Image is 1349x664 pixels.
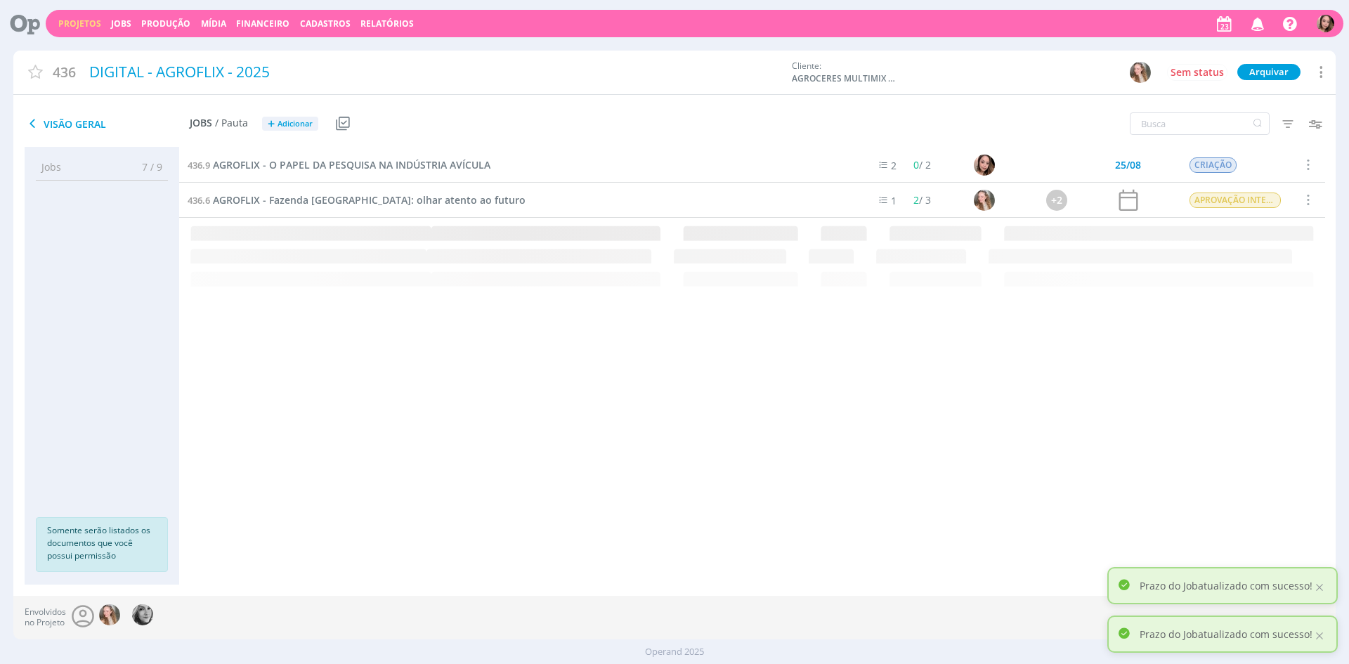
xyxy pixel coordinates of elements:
[54,18,105,30] button: Projetos
[296,18,355,30] button: Cadastros
[47,524,157,562] p: Somente serão listados os documentos que você possui permissão
[892,194,897,207] span: 1
[1171,65,1224,79] span: Sem status
[914,158,932,171] span: / 2
[1167,64,1227,81] button: Sem status
[1140,578,1312,593] p: Prazo do Job atualizado com sucesso!
[268,117,275,131] span: +
[262,117,318,131] button: +Adicionar
[914,158,920,171] span: 0
[974,155,995,176] img: T
[1140,627,1312,642] p: Prazo do Job atualizado com sucesso!
[1130,62,1151,83] img: G
[1190,193,1281,208] span: APROVAÇÃO INTERNA
[974,190,995,211] img: G
[213,158,490,171] span: AGROFLIX - O PAPEL DA PESQUISA NA INDÚSTRIA AVÍCULA
[215,117,248,129] span: / Pauta
[107,18,136,30] button: Jobs
[53,62,76,82] span: 436
[131,160,162,174] span: 7 / 9
[137,18,195,30] button: Produção
[1129,61,1152,84] button: G
[914,193,932,207] span: / 3
[1316,11,1335,36] button: T
[914,193,920,207] span: 2
[792,60,1108,85] div: Cliente:
[356,18,418,30] button: Relatórios
[236,18,289,30] a: Financeiro
[188,193,526,208] a: 436.6AGROFLIX - Fazenda [GEOGRAPHIC_DATA]: olhar atento ao futuro
[41,160,61,174] span: Jobs
[232,18,294,30] button: Financeiro
[300,18,351,30] span: Cadastros
[188,159,210,171] span: 436.9
[111,18,131,30] a: Jobs
[1237,64,1301,80] button: Arquivar
[1046,190,1067,211] div: +2
[188,157,490,173] a: 436.9AGROFLIX - O PAPEL DA PESQUISA NA INDÚSTRIA AVÍCULA
[278,119,313,129] span: Adicionar
[1190,157,1237,173] span: CRIAÇÃO
[58,18,101,30] a: Projetos
[201,18,226,30] a: Mídia
[360,18,414,30] a: Relatórios
[99,604,120,625] img: G
[25,607,66,627] span: Envolvidos no Projeto
[213,193,526,207] span: AGROFLIX - Fazenda [GEOGRAPHIC_DATA]: olhar atento ao futuro
[190,117,212,129] span: Jobs
[141,18,190,30] a: Produção
[1115,160,1141,170] div: 25/08
[188,194,210,207] span: 436.6
[197,18,230,30] button: Mídia
[792,72,897,85] span: AGROCERES MULTIMIX NUTRIÇÃO ANIMAL LTDA.
[892,159,897,172] span: 2
[25,115,190,132] span: Visão Geral
[84,56,785,89] div: DIGITAL - AGROFLIX - 2025
[132,604,153,625] img: J
[1130,112,1270,135] input: Busca
[1317,15,1334,32] img: T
